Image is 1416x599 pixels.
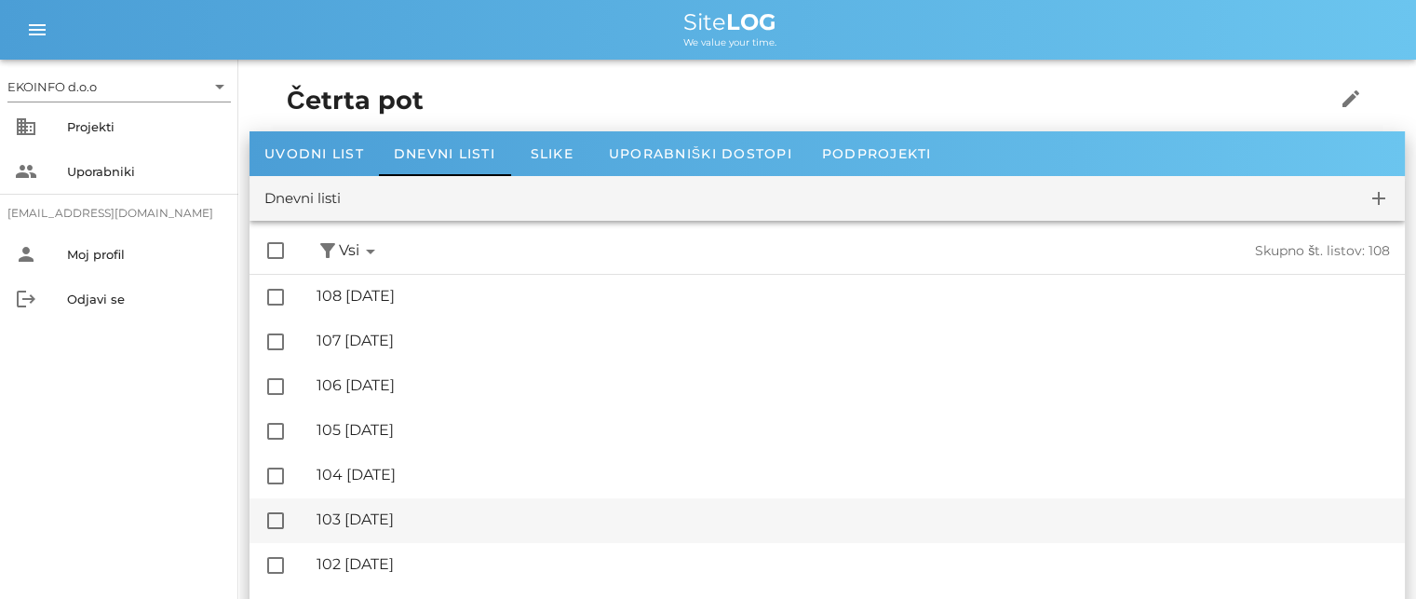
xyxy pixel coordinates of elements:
[15,243,37,265] i: person
[317,466,1390,483] div: 104 [DATE]
[317,555,1390,573] div: 102 [DATE]
[15,116,37,138] i: business
[1340,88,1362,110] i: edit
[317,511,1390,528] div: 103 [DATE]
[1323,510,1416,599] iframe: Chat Widget
[264,145,364,162] span: Uvodni list
[67,164,223,179] div: Uporabniki
[209,75,231,98] i: arrow_drop_down
[15,288,37,310] i: logout
[683,36,776,48] span: We value your time.
[683,8,776,35] span: Site
[7,72,231,102] div: EKOINFO d.o.o
[1368,187,1390,210] i: add
[726,8,776,35] b: LOG
[26,19,48,41] i: menu
[339,239,382,263] span: Vsi
[359,240,382,263] i: arrow_drop_down
[886,243,1391,259] div: Skupno št. listov: 108
[394,145,495,162] span: Dnevni listi
[609,145,792,162] span: Uporabniški dostopi
[822,145,932,162] span: Podprojekti
[264,188,341,210] div: Dnevni listi
[7,78,97,95] div: EKOINFO d.o.o
[1323,510,1416,599] div: Pripomoček za klepet
[67,119,223,134] div: Projekti
[317,332,1390,349] div: 107 [DATE]
[317,376,1390,394] div: 106 [DATE]
[15,160,37,183] i: people
[287,82,1277,120] h1: Četrta pot
[67,292,223,306] div: Odjavi se
[67,247,223,262] div: Moj profil
[531,145,573,162] span: Slike
[317,421,1390,439] div: 105 [DATE]
[317,287,1390,305] div: 108 [DATE]
[317,239,339,263] button: filter_alt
